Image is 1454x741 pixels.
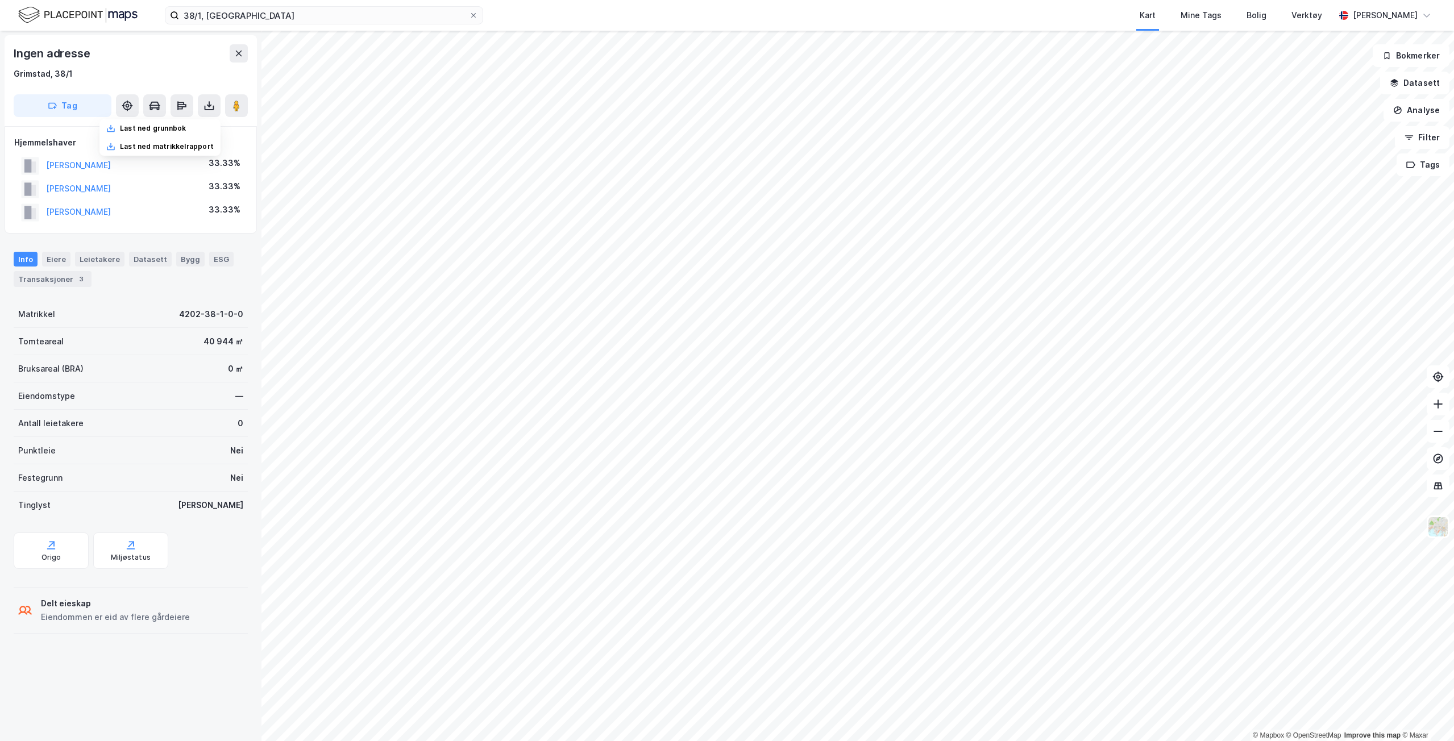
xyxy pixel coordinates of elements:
[1253,731,1284,739] a: Mapbox
[41,597,190,610] div: Delt eieskap
[120,142,214,151] div: Last ned matrikkelrapport
[179,307,243,321] div: 4202-38-1-0-0
[1181,9,1222,22] div: Mine Tags
[1384,99,1449,122] button: Analyse
[18,389,75,403] div: Eiendomstype
[1286,731,1341,739] a: OpenStreetMap
[18,307,55,321] div: Matrikkel
[238,417,243,430] div: 0
[228,362,243,376] div: 0 ㎡
[209,156,240,170] div: 33.33%
[178,498,243,512] div: [PERSON_NAME]
[1397,153,1449,176] button: Tags
[76,273,87,285] div: 3
[18,498,51,512] div: Tinglyst
[18,417,84,430] div: Antall leietakere
[41,610,190,624] div: Eiendommen er eid av flere gårdeiere
[209,252,234,267] div: ESG
[1140,9,1156,22] div: Kart
[1344,731,1401,739] a: Improve this map
[18,5,138,25] img: logo.f888ab2527a4732fd821a326f86c7f29.svg
[41,553,61,562] div: Origo
[1397,686,1454,741] div: Kontrollprogram for chat
[18,362,84,376] div: Bruksareal (BRA)
[1380,72,1449,94] button: Datasett
[1373,44,1449,67] button: Bokmerker
[14,94,111,117] button: Tag
[1353,9,1418,22] div: [PERSON_NAME]
[209,203,240,217] div: 33.33%
[235,389,243,403] div: —
[14,44,92,63] div: Ingen adresse
[14,67,73,81] div: Grimstad, 38/1
[203,335,243,348] div: 40 944 ㎡
[75,252,124,267] div: Leietakere
[1427,516,1449,538] img: Z
[129,252,172,267] div: Datasett
[18,444,56,457] div: Punktleie
[176,252,205,267] div: Bygg
[14,271,92,287] div: Transaksjoner
[1395,126,1449,149] button: Filter
[230,444,243,457] div: Nei
[18,335,64,348] div: Tomteareal
[1291,9,1322,22] div: Verktøy
[230,471,243,485] div: Nei
[14,252,38,267] div: Info
[1247,9,1266,22] div: Bolig
[14,136,247,149] div: Hjemmelshaver
[179,7,469,24] input: Søk på adresse, matrikkel, gårdeiere, leietakere eller personer
[18,471,63,485] div: Festegrunn
[120,124,186,133] div: Last ned grunnbok
[209,180,240,193] div: 33.33%
[1397,686,1454,741] iframe: Chat Widget
[42,252,70,267] div: Eiere
[111,553,151,562] div: Miljøstatus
